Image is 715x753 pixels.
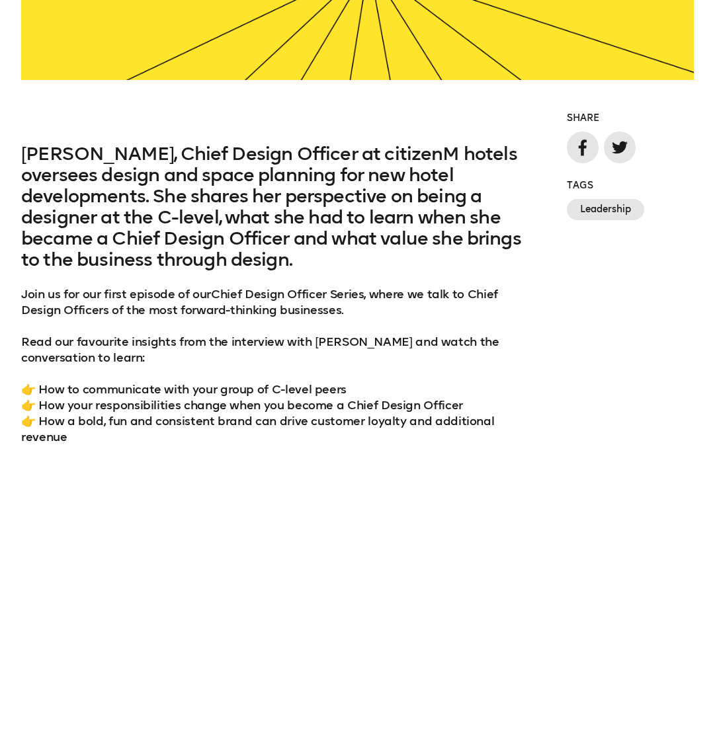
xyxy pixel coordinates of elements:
h3: [PERSON_NAME], Chief Design Officer at citizenM hotels oversees design and space planning for new... [21,143,525,270]
a: Chief Design Officer Series [211,287,364,301]
a: Leadership [567,199,644,220]
p: Read our favourite insights from the interview with [PERSON_NAME] and watch the conversation to l... [21,334,525,366]
p: 👉 How to communicate with your group of C-level peers 👉 How your responsibilities change when you... [21,381,525,445]
h6: Tags [567,179,694,192]
p: Join us for our first episode of our , where we talk to Chief Design Officers of the most forward... [21,286,525,318]
h6: Share [567,112,694,125]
